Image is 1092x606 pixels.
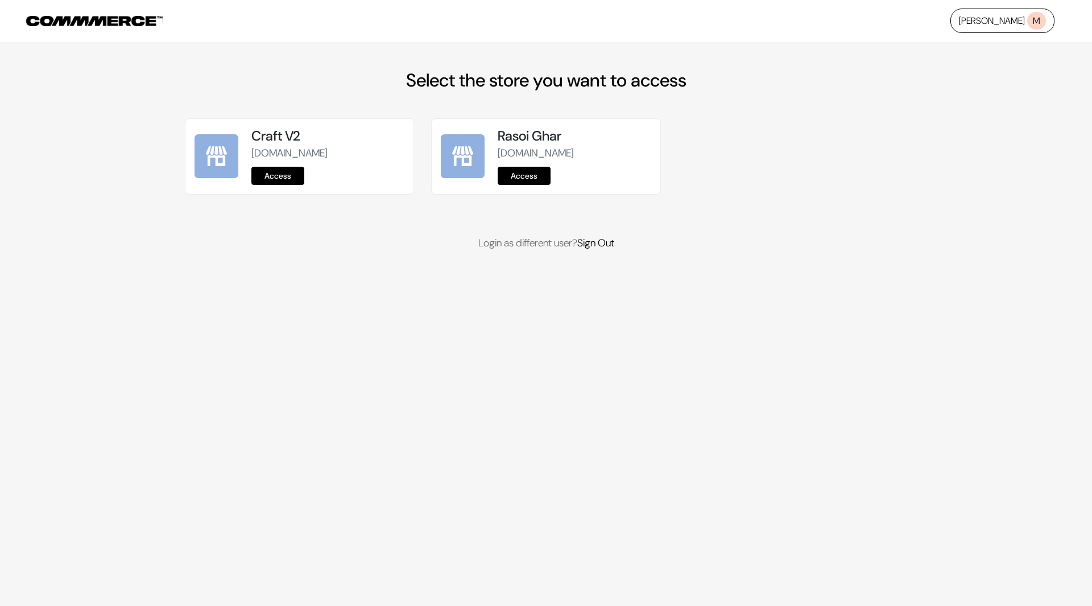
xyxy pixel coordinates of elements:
[498,146,651,161] p: [DOMAIN_NAME]
[498,128,651,145] h5: Rasoi Ghar
[185,236,907,251] p: Login as different user?
[26,16,163,26] img: COMMMERCE
[185,69,907,91] h2: Select the store you want to access
[251,167,304,185] a: Access
[950,9,1054,33] a: [PERSON_NAME]M
[498,167,551,185] a: Access
[251,128,404,145] h5: Craft V2
[251,146,404,161] p: [DOMAIN_NAME]
[1027,12,1046,30] span: M
[195,134,238,178] img: Craft V2
[441,134,485,178] img: Rasoi Ghar
[577,236,614,250] a: Sign Out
